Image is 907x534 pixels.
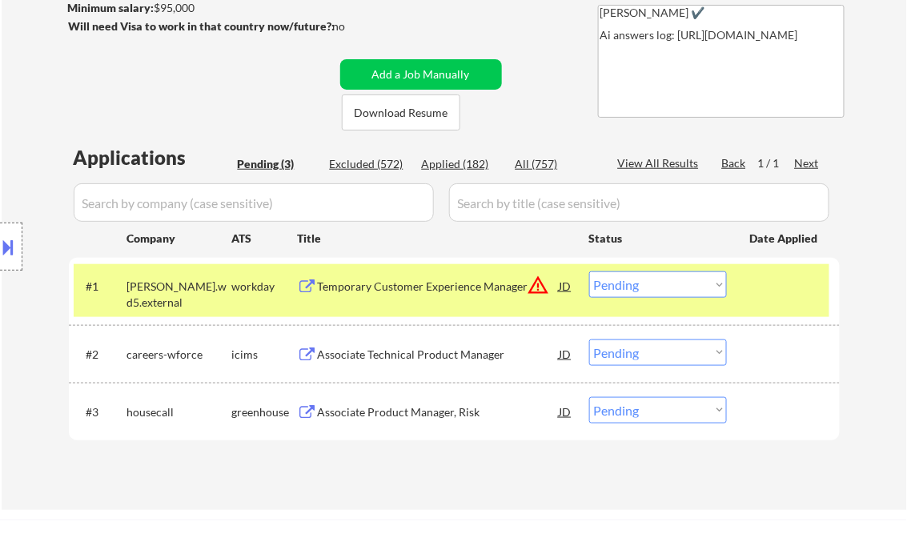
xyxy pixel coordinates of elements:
[758,155,795,171] div: 1 / 1
[750,231,821,247] div: Date Applied
[86,404,114,420] div: #3
[340,59,502,90] button: Add a Job Manually
[422,156,502,172] div: Applied (182)
[127,404,232,420] div: housecall
[722,155,748,171] div: Back
[516,156,596,172] div: All (757)
[318,404,560,420] div: Associate Product Manager, Risk
[795,155,821,171] div: Next
[333,18,379,34] div: no
[558,271,574,300] div: JD
[449,183,829,222] input: Search by title (case sensitive)
[318,347,560,363] div: Associate Technical Product Manager
[342,94,460,130] button: Download Resume
[69,19,335,33] strong: Will need Visa to work in that country now/future?:
[618,155,704,171] div: View All Results
[318,279,560,295] div: Temporary Customer Experience Manager
[558,397,574,426] div: JD
[528,274,550,296] button: warning_amber
[558,339,574,368] div: JD
[298,231,574,247] div: Title
[68,1,155,14] strong: Minimum salary:
[330,156,410,172] div: Excluded (572)
[589,223,727,252] div: Status
[232,404,298,420] div: greenhouse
